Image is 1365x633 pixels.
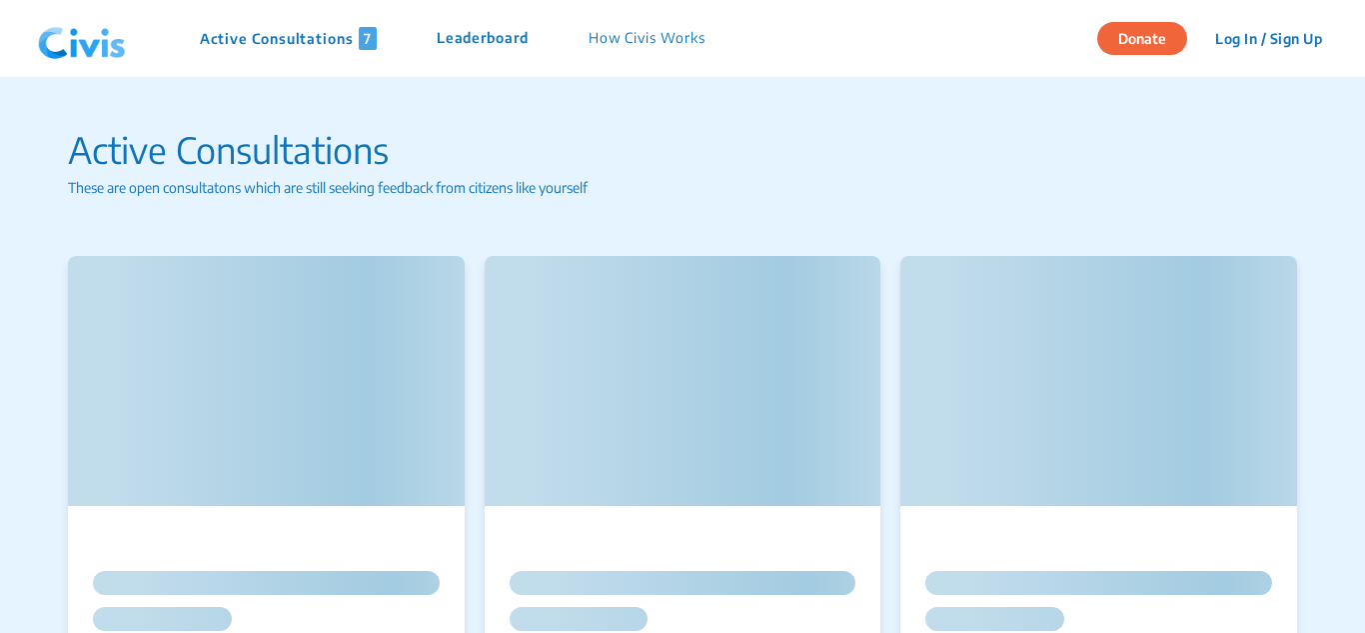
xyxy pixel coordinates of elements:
[68,177,1296,198] p: These are open consultatons which are still seeking feedback from citizens like yourself
[589,27,705,50] p: How Civis Works
[437,27,529,50] p: Leaderboard
[30,9,134,69] img: navlogo.png
[1097,22,1187,55] button: Donate
[200,27,377,50] p: Active Consultations
[1202,23,1335,54] button: Log In / Sign Up
[1097,27,1202,47] a: Donate
[359,27,377,50] span: 7
[68,123,1296,177] p: Active Consultations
